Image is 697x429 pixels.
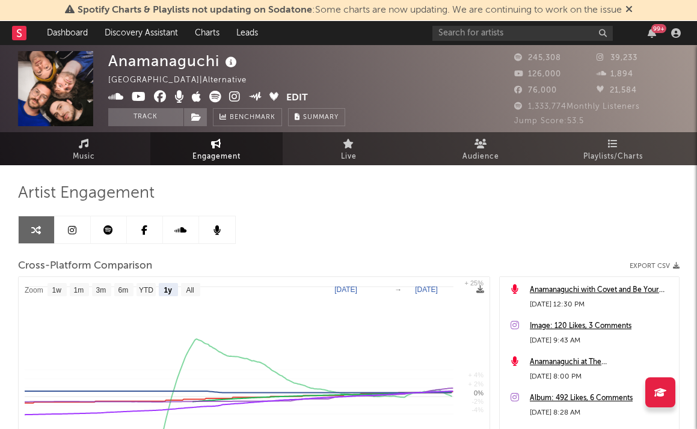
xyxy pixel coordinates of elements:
span: Live [341,150,357,164]
text: YTD [138,286,153,294]
a: Anamanaguchi at The [GEOGRAPHIC_DATA] ([DATE]) [530,355,673,370]
input: Search for artists [432,26,613,41]
text: + 4% [468,371,484,379]
text: → [395,285,402,294]
button: Edit [286,91,308,106]
text: 3m [96,286,106,294]
span: Summary [303,114,339,121]
text: 1w [52,286,61,294]
div: [GEOGRAPHIC_DATA] | Alternative [108,73,260,88]
a: Playlists/Charts [547,132,680,165]
a: Album: 492 Likes, 6 Comments [530,391,673,406]
a: Leads [228,21,266,45]
a: Live [283,132,415,165]
span: Engagement [192,150,241,164]
a: Anamanaguchi with Covet and Be Your Own Pet at [GEOGRAPHIC_DATA] ([DATE]) [530,283,673,297]
div: [DATE] 9:43 AM [530,333,673,348]
button: Track [108,108,183,126]
span: Dismiss [625,5,633,15]
span: Music [73,150,95,164]
text: -2% [471,398,484,405]
span: Jump Score: 53.5 [514,117,584,125]
text: + 25% [464,279,484,287]
span: 126,000 [514,70,561,78]
text: -4% [471,406,484,413]
span: Artist Engagement [18,186,155,201]
span: 39,233 [597,54,637,62]
div: 99 + [651,24,666,33]
text: 6m [118,286,128,294]
text: [DATE] [334,285,357,294]
span: 21,584 [597,87,637,94]
a: Benchmark [213,108,282,126]
a: Discovery Assistant [96,21,186,45]
text: All [186,286,194,294]
a: Charts [186,21,228,45]
text: Zoom [25,286,43,294]
a: Dashboard [38,21,96,45]
div: [DATE] 8:00 PM [530,370,673,384]
span: 245,308 [514,54,561,62]
span: 1,333,774 Monthly Listeners [514,103,640,111]
text: 1m [73,286,84,294]
a: Music [18,132,150,165]
span: 1,894 [597,70,633,78]
text: 1y [164,286,172,294]
span: 76,000 [514,87,557,94]
a: Engagement [150,132,283,165]
span: Audience [462,150,499,164]
div: [DATE] 8:28 AM [530,406,673,420]
span: Playlists/Charts [583,150,643,164]
a: Image: 120 Likes, 3 Comments [530,319,673,333]
span: Spotify Charts & Playlists not updating on Sodatone [78,5,312,15]
span: Cross-Platform Comparison [18,259,152,273]
button: Summary [288,108,345,126]
span: Benchmark [230,111,275,125]
a: Audience [415,132,547,165]
text: 0% [474,389,484,397]
div: Anamanaguchi [108,51,240,71]
button: Export CSV [630,263,680,270]
span: : Some charts are now updating. We are continuing to work on the issue [78,5,622,15]
button: 99+ [648,28,656,38]
text: + 2% [468,380,484,388]
text: [DATE] [415,285,438,294]
div: [DATE] 12:30 PM [530,297,673,312]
